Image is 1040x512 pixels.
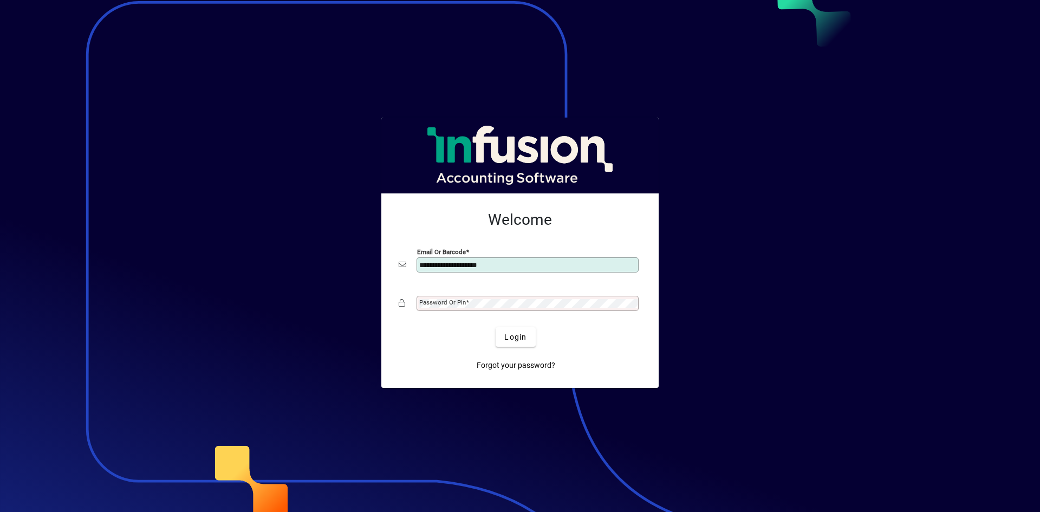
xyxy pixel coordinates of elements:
mat-label: Email or Barcode [417,248,466,256]
button: Login [496,327,535,347]
span: Login [504,332,526,343]
a: Forgot your password? [472,355,560,375]
mat-label: Password or Pin [419,299,466,306]
span: Forgot your password? [477,360,555,371]
h2: Welcome [399,211,641,229]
